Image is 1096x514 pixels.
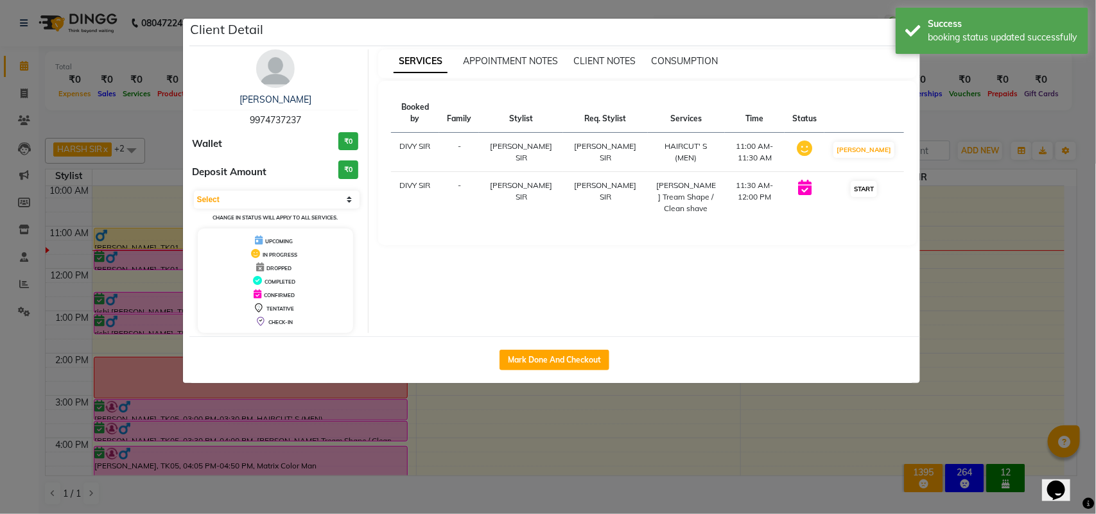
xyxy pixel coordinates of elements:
[193,137,223,151] span: Wallet
[851,181,877,197] button: START
[490,141,552,162] span: [PERSON_NAME] SIR
[490,180,552,201] span: [PERSON_NAME] SIR
[250,114,301,126] span: 9974737237
[656,141,717,164] div: HAIRCUT' S (MEN)
[265,278,295,285] span: COMPLETED
[651,55,718,67] span: CONSUMPTION
[648,94,725,133] th: Services
[266,305,294,312] span: TENTATIVE
[256,49,295,88] img: avatar
[191,20,264,39] h5: Client Detail
[439,94,479,133] th: Family
[391,133,439,172] td: DIVY SIR
[928,17,1079,31] div: Success
[439,172,479,223] td: -
[725,94,785,133] th: Time
[500,350,609,370] button: Mark Done And Checkout
[239,94,311,105] a: [PERSON_NAME]
[575,141,637,162] span: [PERSON_NAME] SIR
[213,214,338,221] small: Change in status will apply to all services.
[391,94,439,133] th: Booked by
[1042,463,1083,501] iframe: chat widget
[439,133,479,172] td: -
[391,172,439,223] td: DIVY SIR
[268,319,293,325] span: CHECK-IN
[479,94,563,133] th: Stylist
[573,55,636,67] span: CLIENT NOTES
[264,292,295,298] span: CONFIRMED
[575,180,637,201] span: [PERSON_NAME] SIR
[463,55,558,67] span: APPOINTMENT NOTES
[785,94,824,133] th: Status
[338,160,358,179] h3: ₹0
[266,265,291,271] span: DROPPED
[833,142,894,158] button: [PERSON_NAME]
[265,238,293,244] span: UPCOMING
[263,252,297,258] span: IN PROGRESS
[656,180,717,214] div: [PERSON_NAME] Tream Shape / Clean shave
[338,132,358,151] h3: ₹0
[725,172,785,223] td: 11:30 AM-12:00 PM
[928,31,1079,44] div: booking status updated successfully
[193,165,267,180] span: Deposit Amount
[563,94,647,133] th: Req. Stylist
[394,50,448,73] span: SERVICES
[725,133,785,172] td: 11:00 AM-11:30 AM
